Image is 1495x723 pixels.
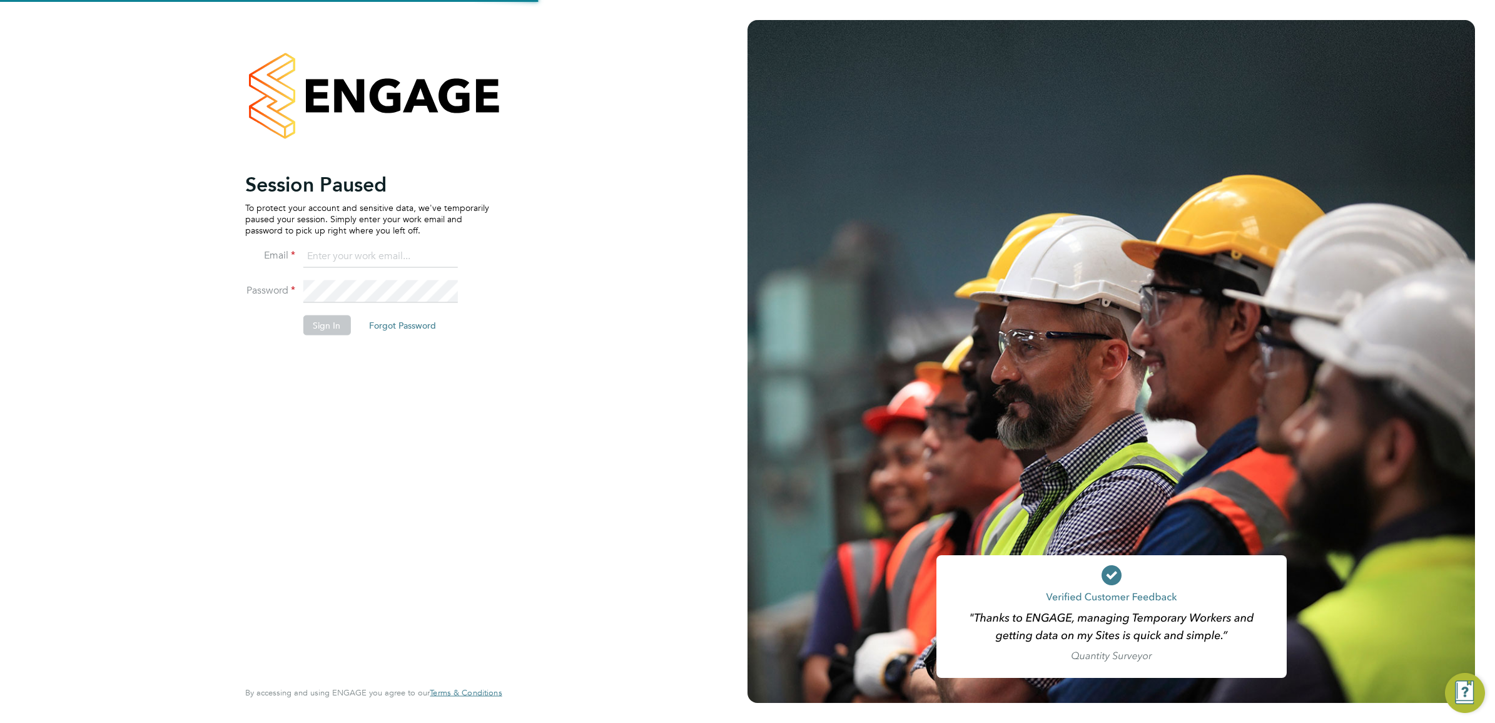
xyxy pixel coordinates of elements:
h2: Session Paused [245,172,489,197]
button: Sign In [303,315,350,335]
p: To protect your account and sensitive data, we've temporarily paused your session. Simply enter y... [245,202,489,236]
label: Email [245,249,295,262]
input: Enter your work email... [303,245,457,268]
button: Forgot Password [359,315,446,335]
span: By accessing and using ENGAGE you agree to our [245,687,502,698]
span: Terms & Conditions [430,687,502,698]
button: Engage Resource Center [1445,673,1485,713]
a: Terms & Conditions [430,688,502,698]
label: Password [245,284,295,297]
